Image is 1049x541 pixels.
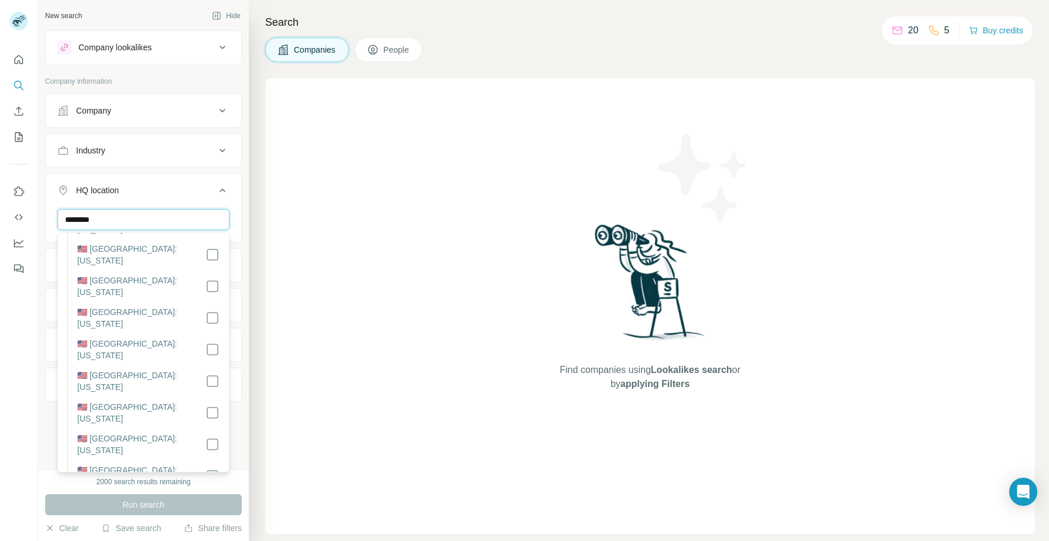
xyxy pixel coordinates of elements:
[204,7,249,25] button: Hide
[908,23,918,37] p: 20
[76,184,119,196] div: HQ location
[76,105,111,117] div: Company
[101,522,161,534] button: Save search
[46,371,241,399] button: Keywords
[46,291,241,319] button: Employees (size)
[556,363,743,391] span: Find companies using or by
[265,14,1035,30] h4: Search
[589,221,711,352] img: Surfe Illustration - Woman searching with binoculars
[9,232,28,254] button: Dashboard
[184,522,242,534] button: Share filters
[77,464,205,488] label: 🇺🇸 [GEOGRAPHIC_DATA]: [US_STATE]
[9,181,28,202] button: Use Surfe on LinkedIn
[46,176,241,209] button: HQ location
[77,243,205,266] label: 🇺🇸 [GEOGRAPHIC_DATA]: [US_STATE]
[46,251,241,279] button: Annual revenue ($)
[77,275,205,298] label: 🇺🇸 [GEOGRAPHIC_DATA]: [US_STATE]
[9,126,28,148] button: My lists
[46,331,241,359] button: Technologies
[97,477,191,487] div: 2000 search results remaining
[383,44,410,56] span: People
[9,101,28,122] button: Enrich CSV
[944,23,949,37] p: 5
[45,522,78,534] button: Clear
[650,125,756,231] img: Surfe Illustration - Stars
[9,49,28,70] button: Quick start
[77,338,205,361] label: 🇺🇸 [GEOGRAPHIC_DATA]: [US_STATE]
[294,44,337,56] span: Companies
[969,22,1023,39] button: Buy credits
[9,75,28,96] button: Search
[9,258,28,279] button: Feedback
[9,207,28,228] button: Use Surfe API
[77,401,205,424] label: 🇺🇸 [GEOGRAPHIC_DATA]: [US_STATE]
[46,97,241,125] button: Company
[621,379,690,389] span: applying Filters
[77,306,205,330] label: 🇺🇸 [GEOGRAPHIC_DATA]: [US_STATE]
[651,365,732,375] span: Lookalikes search
[46,136,241,165] button: Industry
[1009,478,1037,506] div: Open Intercom Messenger
[78,42,152,53] div: Company lookalikes
[45,11,82,21] div: New search
[77,433,205,456] label: 🇺🇸 [GEOGRAPHIC_DATA]: [US_STATE]
[45,76,242,87] p: Company information
[76,145,105,156] div: Industry
[46,33,241,61] button: Company lookalikes
[77,369,205,393] label: 🇺🇸 [GEOGRAPHIC_DATA]: [US_STATE]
